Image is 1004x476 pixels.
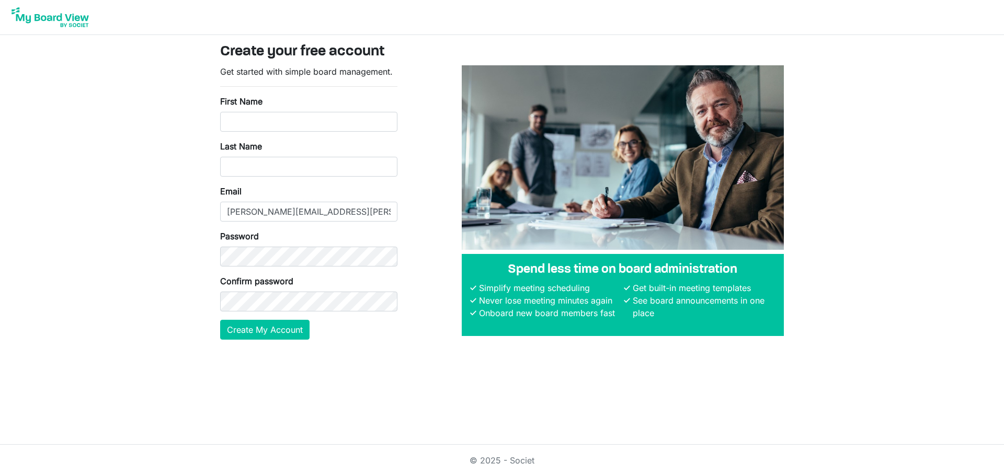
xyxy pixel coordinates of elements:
[220,140,262,153] label: Last Name
[630,294,775,319] li: See board announcements in one place
[220,66,393,77] span: Get started with simple board management.
[462,65,784,250] img: A photograph of board members sitting at a table
[220,320,310,340] button: Create My Account
[220,43,784,61] h3: Create your free account
[8,4,92,30] img: My Board View Logo
[476,307,622,319] li: Onboard new board members fast
[476,294,622,307] li: Never lose meeting minutes again
[220,185,242,198] label: Email
[470,262,775,277] h4: Spend less time on board administration
[220,95,263,108] label: First Name
[630,282,775,294] li: Get built-in meeting templates
[220,230,259,242] label: Password
[220,275,293,287] label: Confirm password
[470,455,534,466] a: © 2025 - Societ
[476,282,622,294] li: Simplify meeting scheduling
